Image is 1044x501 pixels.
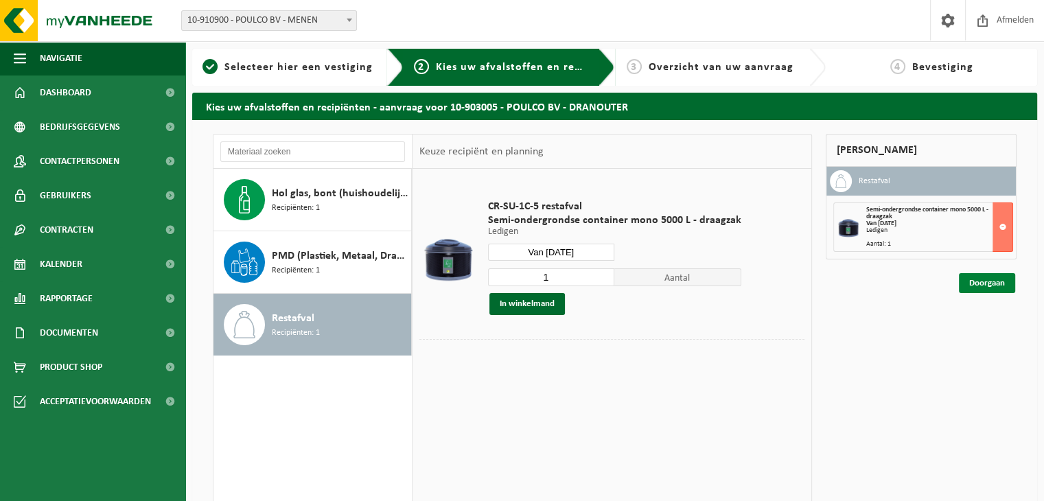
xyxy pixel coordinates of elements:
span: Acceptatievoorwaarden [40,384,151,419]
span: 2 [414,59,429,74]
button: In winkelmand [489,293,565,315]
strong: Van [DATE] [866,220,896,227]
span: Navigatie [40,41,82,75]
span: 10-910900 - POULCO BV - MENEN [182,11,356,30]
button: Hol glas, bont (huishoudelijk) Recipiënten: 1 [213,169,412,231]
span: Documenten [40,316,98,350]
span: 10-910900 - POULCO BV - MENEN [181,10,357,31]
span: Contracten [40,213,93,247]
span: Recipiënten: 1 [272,202,320,215]
span: Product Shop [40,350,102,384]
p: Ledigen [488,227,741,237]
span: Aantal [614,268,741,286]
span: Contactpersonen [40,144,119,178]
span: Bevestiging [912,62,973,73]
div: Aantal: 1 [866,241,1012,248]
span: Overzicht van uw aanvraag [649,62,793,73]
span: Restafval [272,310,314,327]
button: PMD (Plastiek, Metaal, Drankkartons) (bedrijven) Recipiënten: 1 [213,231,412,294]
span: 1 [202,59,218,74]
span: PMD (Plastiek, Metaal, Drankkartons) (bedrijven) [272,248,408,264]
span: Recipiënten: 1 [272,327,320,340]
a: Doorgaan [959,273,1015,293]
h3: Restafval [859,170,890,192]
h2: Kies uw afvalstoffen en recipiënten - aanvraag voor 10-903005 - POULCO BV - DRANOUTER [192,93,1037,119]
span: Kalender [40,247,82,281]
span: Semi-ondergrondse container mono 5000 L - draagzak [488,213,741,227]
span: CR-SU-1C-5 restafval [488,200,741,213]
input: Materiaal zoeken [220,141,405,162]
span: 3 [627,59,642,74]
a: 1Selecteer hier een vestiging [199,59,376,75]
span: Semi-ondergrondse container mono 5000 L - draagzak [866,206,988,220]
input: Selecteer datum [488,244,615,261]
span: Dashboard [40,75,91,110]
span: Selecteer hier een vestiging [224,62,373,73]
span: 4 [890,59,905,74]
span: Kies uw afvalstoffen en recipiënten [436,62,625,73]
span: Hol glas, bont (huishoudelijk) [272,185,408,202]
div: [PERSON_NAME] [826,134,1017,167]
span: Rapportage [40,281,93,316]
span: Bedrijfsgegevens [40,110,120,144]
span: Recipiënten: 1 [272,264,320,277]
button: Restafval Recipiënten: 1 [213,294,412,356]
div: Ledigen [866,227,1012,234]
span: Gebruikers [40,178,91,213]
div: Keuze recipiënt en planning [413,135,550,169]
